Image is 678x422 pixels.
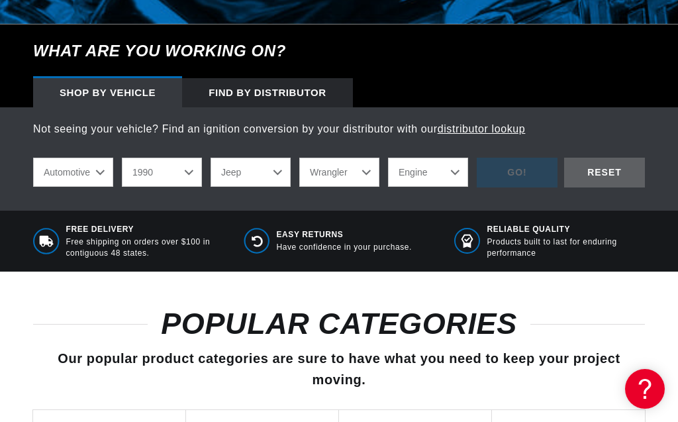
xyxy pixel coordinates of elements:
[58,351,620,387] span: Our popular product categories are sure to have what you need to keep your project moving.
[122,158,202,187] select: Year
[182,78,353,107] div: Find by Distributor
[66,237,224,259] p: Free shipping on orders over $100 in contiguous 48 states.
[388,158,468,187] select: Engine
[211,158,291,187] select: Make
[438,123,526,134] a: distributor lookup
[276,229,412,240] span: Easy Returns
[33,158,113,187] select: Ride Type
[276,242,412,253] p: Have confidence in your purchase.
[33,311,645,337] h2: POPULAR CATEGORIES
[487,224,644,235] span: RELIABLE QUALITY
[564,158,645,187] div: RESET
[487,237,644,259] p: Products built to last for enduring performance
[33,121,645,138] p: Not seeing your vehicle? Find an ignition conversion by your distributor with our
[299,158,379,187] select: Model
[66,224,224,235] span: Free Delivery
[33,78,182,107] div: Shop by vehicle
